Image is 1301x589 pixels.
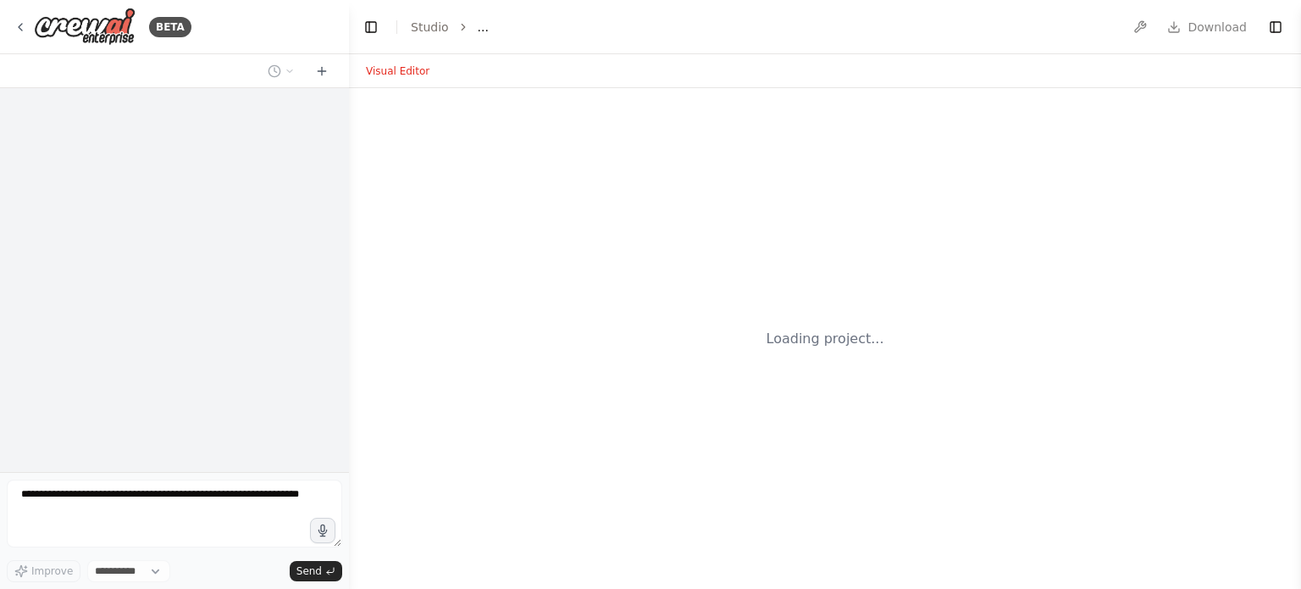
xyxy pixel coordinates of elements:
[767,329,884,349] div: Loading project...
[34,8,136,46] img: Logo
[411,19,489,36] nav: breadcrumb
[31,564,73,578] span: Improve
[411,20,449,34] a: Studio
[296,564,322,578] span: Send
[310,518,335,543] button: Click to speak your automation idea
[149,17,191,37] div: BETA
[359,15,383,39] button: Hide left sidebar
[290,561,342,581] button: Send
[1264,15,1287,39] button: Show right sidebar
[7,560,80,582] button: Improve
[478,19,489,36] span: ...
[261,61,302,81] button: Switch to previous chat
[356,61,440,81] button: Visual Editor
[308,61,335,81] button: Start a new chat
